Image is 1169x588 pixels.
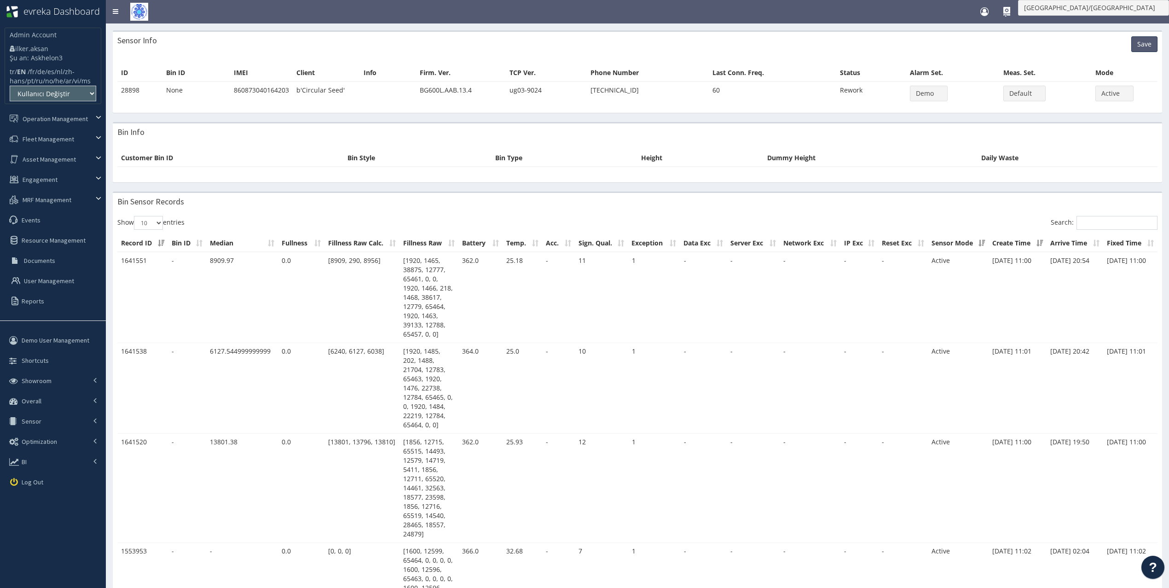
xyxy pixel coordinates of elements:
th: Fillness Raw: activate to sort column ascending [399,235,458,252]
td: - [727,252,780,343]
select: Showentries [134,216,163,230]
th: Sensor Mode: activate to sort column ascending [928,235,989,252]
th: Acc.: activate to sort column ascending [542,235,575,252]
a: de [37,67,45,76]
a: no [45,76,53,85]
th: Fixed Time: activate to sort column ascending [1103,235,1157,252]
li: / / / / / / / / / / / / / [10,67,96,86]
th: Alarm Set. [906,64,1000,82]
h3: Bin Sensor Records [117,198,184,206]
a: tr [10,67,15,76]
td: ug03-9024 [506,82,587,105]
input: Search: [1076,216,1157,230]
th: Server Exc: activate to sort column ascending [727,235,780,252]
label: Search: [1051,216,1157,230]
td: - [542,343,575,434]
a: he [55,76,63,85]
td: [DATE] 11:00 [989,252,1047,343]
span: Operation Management [23,115,88,123]
th: Info [360,64,416,82]
th: Temp.: activate to sort column ascending [503,235,542,252]
th: Meas. Set. [1000,64,1092,82]
th: Phone Number [587,64,709,82]
span: BI [22,458,27,466]
td: - [878,434,928,543]
td: - [168,252,206,343]
td: 1641538 [117,343,168,434]
th: Fillness Raw Calc.: activate to sort column ascending [324,235,399,252]
td: 860873040164203 [230,82,293,105]
td: - [840,343,878,434]
td: - [878,343,928,434]
td: 25.0 [503,343,542,434]
span: Shortcuts [22,356,49,365]
span: Default [1009,89,1034,98]
td: Rework [836,82,906,105]
td: - [168,434,206,543]
span: Asset Management [23,155,76,163]
th: TCP Ver. [506,64,587,82]
td: [DATE] 20:42 [1047,343,1103,434]
td: 60 [709,82,836,105]
td: 364.0 [458,343,503,434]
a: ar [65,76,72,85]
th: Record ID: activate to sort column ascending [117,235,168,252]
th: Median: activate to sort column ascending [206,235,278,252]
span: Overall [22,397,41,405]
td: 0.0 [278,252,324,343]
a: vi [74,76,79,85]
td: - [878,252,928,343]
th: ID [117,64,162,82]
td: - [727,343,780,434]
span: Fleet Management [23,135,74,143]
span: Showroom [22,377,52,385]
b: EN [17,67,26,76]
th: Client [293,64,360,82]
td: Active [928,252,989,343]
td: 8909.97 [206,252,278,343]
th: Reset Exc: activate to sort column ascending [878,235,928,252]
th: Data Exc: activate to sort column ascending [680,235,727,252]
button: Default [1003,86,1046,101]
td: 28898 [117,82,162,105]
span: Optimization [22,437,57,446]
span: MRF Management [23,196,71,204]
td: 6127.544999999999 [206,343,278,434]
td: [1856, 12715, 65515, 14493, 12579, 14719, 5411, 1856, 12711, 65520, 14461, 32563, 18577, 23598, 1... [399,434,458,543]
th: Bin ID [162,64,230,82]
th: Height [637,150,764,167]
td: None [162,82,230,105]
td: 10 [575,343,628,434]
th: Network Exc: activate to sort column ascending [780,235,840,252]
a: Reports [2,291,106,311]
span: Sensor [22,417,41,425]
td: - [780,252,840,343]
span: Active [1101,89,1122,98]
td: - [680,343,727,434]
th: IMEI [230,64,293,82]
th: Bin Type [492,150,637,167]
td: - [680,434,727,543]
span: User Management [24,277,74,285]
td: [DATE] 19:50 [1047,434,1103,543]
h3: Sensor Info [117,36,157,45]
button: Demo [910,86,948,101]
th: Fullness: activate to sort column ascending [278,235,324,252]
th: Sign. Qual.: activate to sort column ascending [575,235,628,252]
th: Dummy Height [764,150,978,167]
a: pt [27,76,34,85]
a: ru [36,76,43,85]
td: [DATE] 11:01 [1103,343,1157,434]
td: 25.93 [503,434,542,543]
p: Admin Account [10,30,63,40]
button: Save [1131,36,1157,52]
td: - [680,252,727,343]
th: Customer Bin ID [117,150,344,167]
td: 0.0 [278,434,324,543]
a: nl [57,67,63,76]
td: - [727,434,780,543]
td: 25.18 [503,252,542,343]
td: BG600L.AAB.13.4 [416,82,506,105]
